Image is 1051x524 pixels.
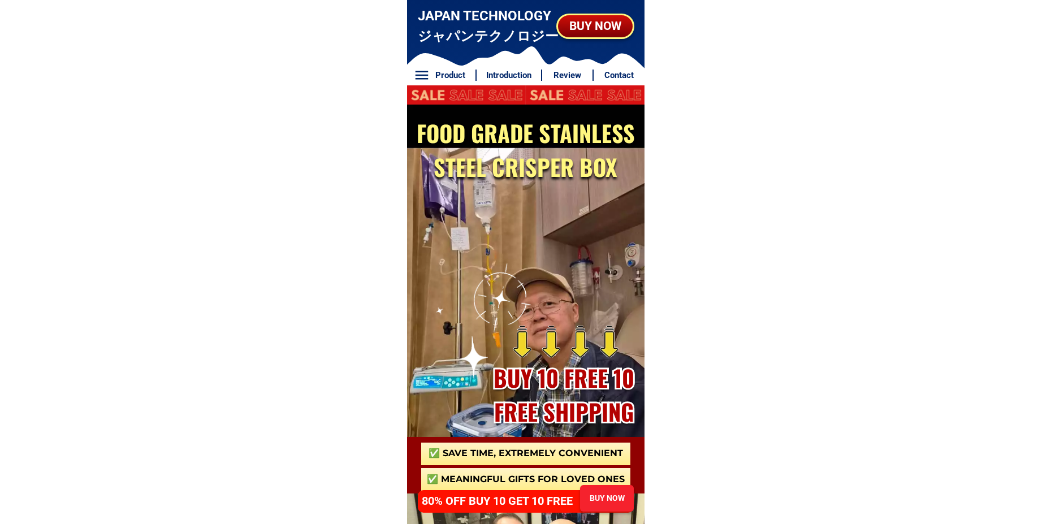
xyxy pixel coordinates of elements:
[548,69,587,82] h6: Review
[482,69,535,82] h6: Introduction
[421,473,630,486] h3: ✅ Meaningful gifts for loved ones
[578,492,635,504] div: BUY NOW
[556,16,635,35] div: BUY NOW
[410,116,641,184] h2: FOOD GRADE STAINLESS STEEL CRISPER BOX
[421,447,630,460] h3: ✅ Save time, Extremely convenient
[600,69,638,82] h6: Contact
[422,492,585,509] h4: 80% OFF BUY 10 GET 10 FREE
[431,69,469,82] h6: Product
[482,361,646,428] h2: BUY 10 FREE 10 FREE SHIPPING
[418,6,560,46] h3: JAPAN TECHNOLOGY ジャパンテクノロジー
